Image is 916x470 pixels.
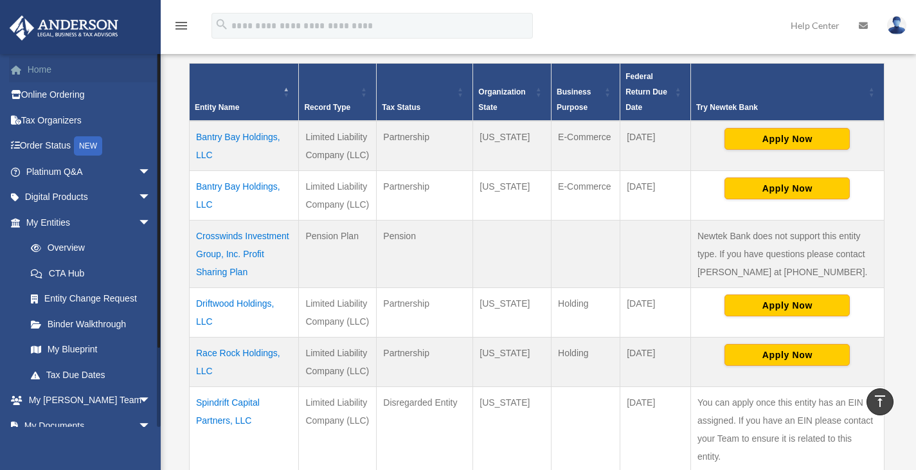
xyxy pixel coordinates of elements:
i: menu [174,18,189,33]
a: menu [174,23,189,33]
a: My Documentsarrow_drop_down [9,413,170,438]
a: My [PERSON_NAME] Teamarrow_drop_down [9,388,170,413]
th: Try Newtek Bank : Activate to sort [690,64,884,122]
td: Pension [377,221,473,288]
td: Partnership [377,338,473,387]
th: Record Type: Activate to sort [299,64,377,122]
button: Apply Now [724,177,850,199]
span: Record Type [304,103,350,112]
i: search [215,17,229,32]
a: My Entitiesarrow_drop_down [9,210,164,235]
td: [US_STATE] [473,338,552,387]
td: Limited Liability Company (LLC) [299,171,377,221]
td: [DATE] [620,121,691,171]
span: arrow_drop_down [138,413,164,439]
th: Organization State: Activate to sort [473,64,552,122]
span: Entity Name [195,103,239,112]
td: [US_STATE] [473,171,552,221]
span: Federal Return Due Date [625,72,667,112]
div: NEW [74,136,102,156]
td: Race Rock Holdings, LLC [190,338,299,387]
span: arrow_drop_down [138,185,164,211]
button: Apply Now [724,128,850,150]
a: Home [9,57,170,82]
th: Business Purpose: Activate to sort [552,64,620,122]
span: Business Purpose [557,87,591,112]
div: Try Newtek Bank [696,100,865,115]
a: Platinum Q&Aarrow_drop_down [9,159,170,185]
span: Tax Status [382,103,420,112]
a: Order StatusNEW [9,133,170,159]
td: Partnership [377,121,473,171]
i: vertical_align_top [872,393,888,409]
td: Newtek Bank does not support this entity type. If you have questions please contact [PERSON_NAME]... [690,221,884,288]
span: arrow_drop_down [138,159,164,185]
td: [US_STATE] [473,288,552,338]
td: Bantry Bay Holdings, LLC [190,121,299,171]
td: Pension Plan [299,221,377,288]
span: Organization State [478,87,525,112]
td: E-Commerce [552,171,620,221]
td: Limited Liability Company (LLC) [299,338,377,387]
td: Limited Liability Company (LLC) [299,121,377,171]
a: vertical_align_top [867,388,894,415]
td: Driftwood Holdings, LLC [190,288,299,338]
td: Partnership [377,171,473,221]
th: Federal Return Due Date: Activate to sort [620,64,691,122]
a: Overview [18,235,157,261]
td: Bantry Bay Holdings, LLC [190,171,299,221]
button: Apply Now [724,344,850,366]
td: Holding [552,288,620,338]
td: [DATE] [620,171,691,221]
span: arrow_drop_down [138,210,164,236]
th: Tax Status: Activate to sort [377,64,473,122]
td: Holding [552,338,620,387]
a: Tax Due Dates [18,362,164,388]
a: Online Ordering [9,82,170,108]
td: [US_STATE] [473,121,552,171]
a: CTA Hub [18,260,164,286]
td: Limited Liability Company (LLC) [299,288,377,338]
a: Digital Productsarrow_drop_down [9,185,170,210]
td: E-Commerce [552,121,620,171]
th: Entity Name: Activate to invert sorting [190,64,299,122]
td: Partnership [377,288,473,338]
button: Apply Now [724,294,850,316]
img: User Pic [887,16,906,35]
span: arrow_drop_down [138,388,164,414]
td: [DATE] [620,288,691,338]
td: Crosswinds Investment Group, Inc. Profit Sharing Plan [190,221,299,288]
td: [DATE] [620,338,691,387]
a: Tax Organizers [9,107,170,133]
a: My Blueprint [18,337,164,363]
a: Entity Change Request [18,286,164,312]
img: Anderson Advisors Platinum Portal [6,15,122,41]
a: Binder Walkthrough [18,311,164,337]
